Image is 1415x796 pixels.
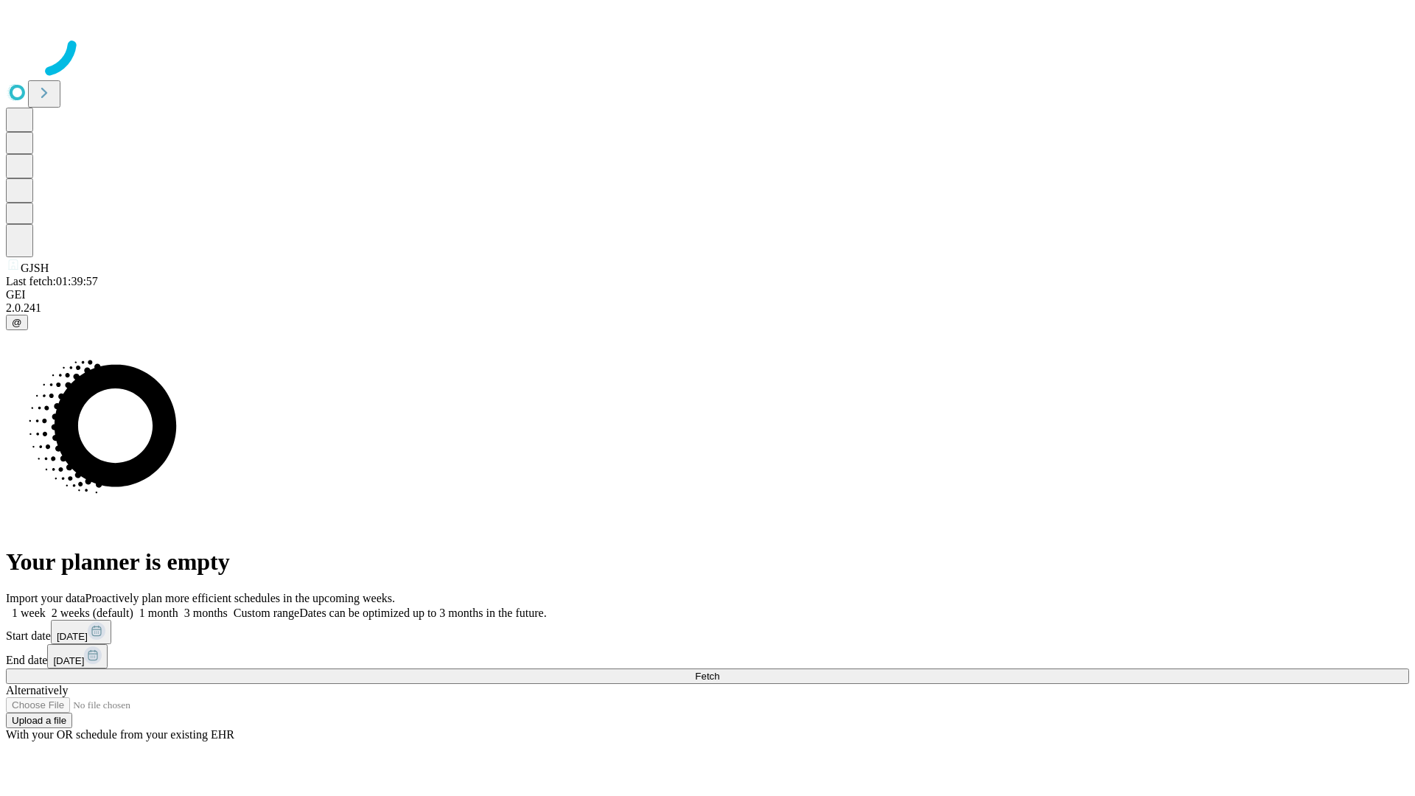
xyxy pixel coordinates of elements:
[6,275,98,287] span: Last fetch: 01:39:57
[6,728,234,741] span: With your OR schedule from your existing EHR
[85,592,395,604] span: Proactively plan more efficient schedules in the upcoming weeks.
[6,713,72,728] button: Upload a file
[6,288,1409,301] div: GEI
[6,684,68,696] span: Alternatively
[299,607,546,619] span: Dates can be optimized up to 3 months in the future.
[6,668,1409,684] button: Fetch
[51,620,111,644] button: [DATE]
[53,655,84,666] span: [DATE]
[695,671,719,682] span: Fetch
[6,620,1409,644] div: Start date
[12,607,46,619] span: 1 week
[184,607,228,619] span: 3 months
[57,631,88,642] span: [DATE]
[6,548,1409,576] h1: Your planner is empty
[6,592,85,604] span: Import your data
[47,644,108,668] button: [DATE]
[234,607,299,619] span: Custom range
[139,607,178,619] span: 1 month
[6,301,1409,315] div: 2.0.241
[6,315,28,330] button: @
[21,262,49,274] span: GJSH
[12,317,22,328] span: @
[6,644,1409,668] div: End date
[52,607,133,619] span: 2 weeks (default)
